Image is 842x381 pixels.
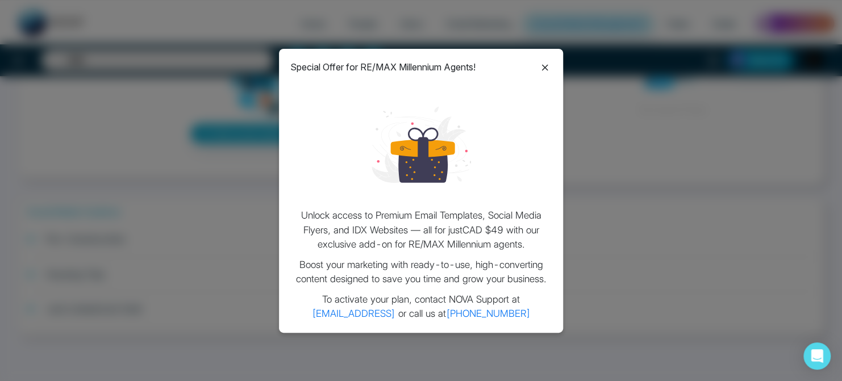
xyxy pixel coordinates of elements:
[312,308,395,319] a: [EMAIL_ADDRESS]
[803,342,831,370] div: Open Intercom Messenger
[290,208,552,252] p: Unlock access to Premium Email Templates, Social Media Flyers, and IDX Websites — all for just CA...
[290,292,552,321] p: To activate your plan, contact NOVA Support at or call us at
[446,308,531,319] a: [PHONE_NUMBER]
[372,95,471,194] img: loading
[290,258,552,287] p: Boost your marketing with ready-to-use, high-converting content designed to save you time and gro...
[290,60,476,74] p: Special Offer for RE/MAX Millennium Agents!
